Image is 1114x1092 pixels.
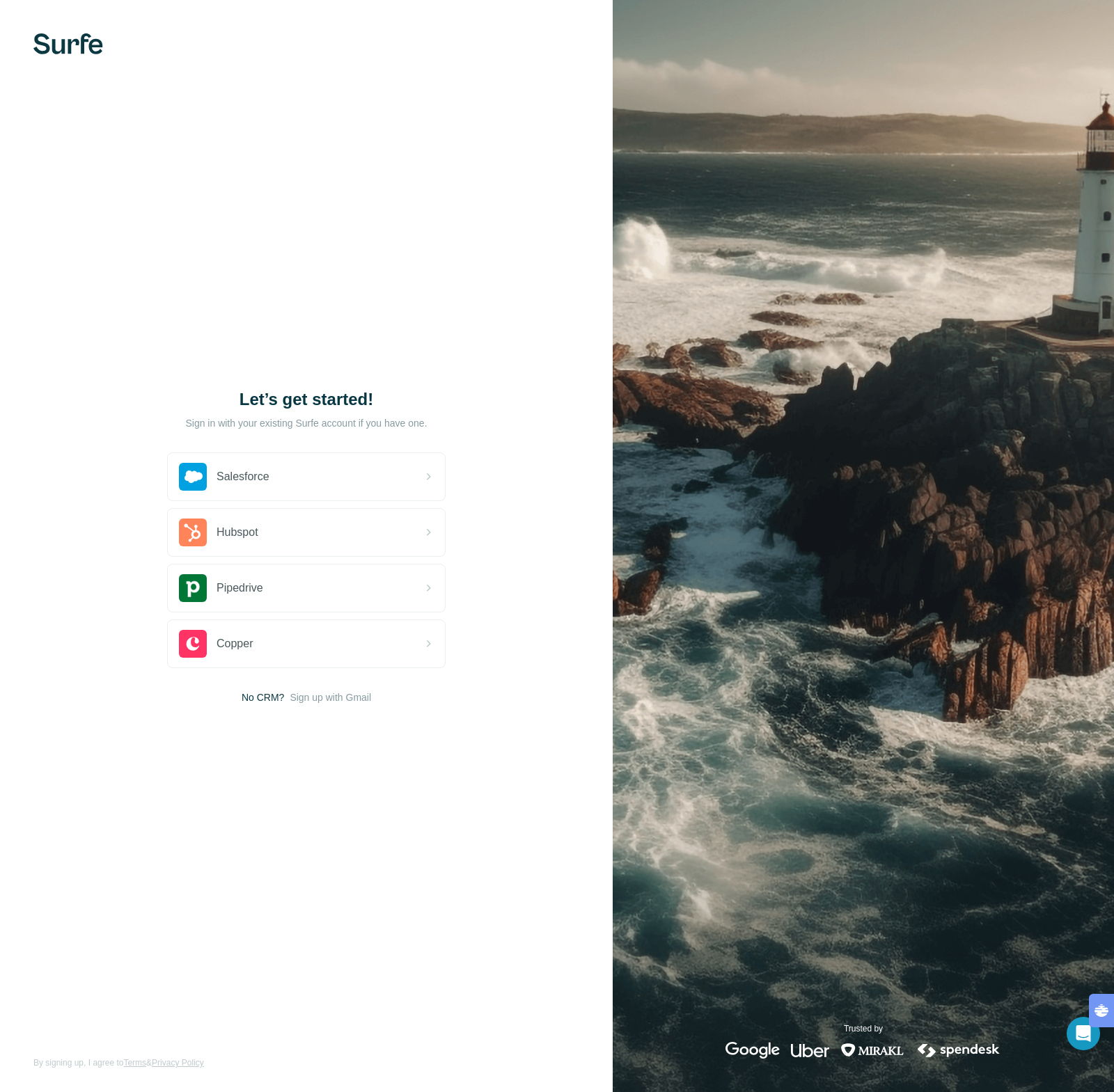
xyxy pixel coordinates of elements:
span: No CRM? [242,690,284,704]
img: salesforce's logo [179,463,207,491]
p: Trusted by [844,1022,883,1035]
a: Terms [123,1058,146,1068]
h1: Let’s get started! [167,388,446,411]
img: copper's logo [179,630,207,658]
img: uber's logo [791,1042,829,1059]
span: By signing up, I agree to & [33,1057,204,1069]
a: Privacy Policy [152,1058,204,1068]
span: Salesforce [217,468,269,485]
span: Copper [217,635,253,652]
img: google's logo [725,1042,780,1059]
img: Surfe's logo [33,33,103,54]
span: Hubspot [217,524,258,541]
p: Sign in with your existing Surfe account if you have one. [185,416,427,430]
img: pipedrive's logo [179,574,207,602]
span: Pipedrive [217,580,263,596]
img: hubspot's logo [179,519,207,546]
div: Open Intercom Messenger [1067,1017,1100,1050]
img: mirakl's logo [840,1042,904,1059]
img: spendesk's logo [916,1042,1002,1059]
button: Sign up with Gmail [290,690,371,704]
